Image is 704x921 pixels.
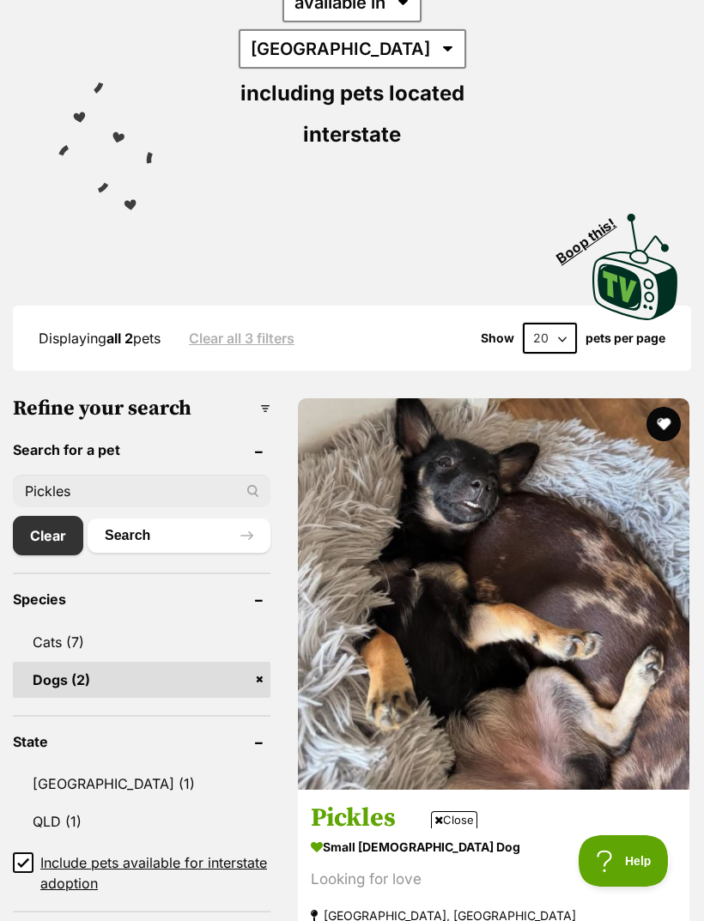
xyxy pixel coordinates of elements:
[579,835,670,887] iframe: Help Scout Beacon - Open
[13,516,83,555] a: Clear
[311,803,677,835] h3: Pickles
[13,475,270,507] input: Toby
[13,734,270,749] header: State
[39,835,665,912] iframe: Advertisement
[586,331,665,345] label: pets per page
[13,803,270,839] a: QLD (1)
[592,214,678,320] img: PetRescue TV logo
[13,766,270,802] a: [GEOGRAPHIC_DATA] (1)
[88,518,270,553] button: Search
[13,442,270,457] header: Search for a pet
[240,81,464,147] span: including pets located interstate
[481,331,514,345] span: Show
[106,330,133,347] strong: all 2
[13,852,270,894] a: Include pets available for interstate adoption
[646,407,681,441] button: favourite
[39,330,161,347] span: Displaying pets
[554,204,633,266] span: Boop this!
[13,591,270,607] header: Species
[13,662,270,698] a: Dogs (2)
[13,397,270,421] h3: Refine your search
[189,330,294,346] a: Clear all 3 filters
[298,398,689,790] img: Pickles - Fox Terrier Dog
[592,198,678,324] a: Boop this!
[13,624,270,660] a: Cats (7)
[431,811,477,828] span: Close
